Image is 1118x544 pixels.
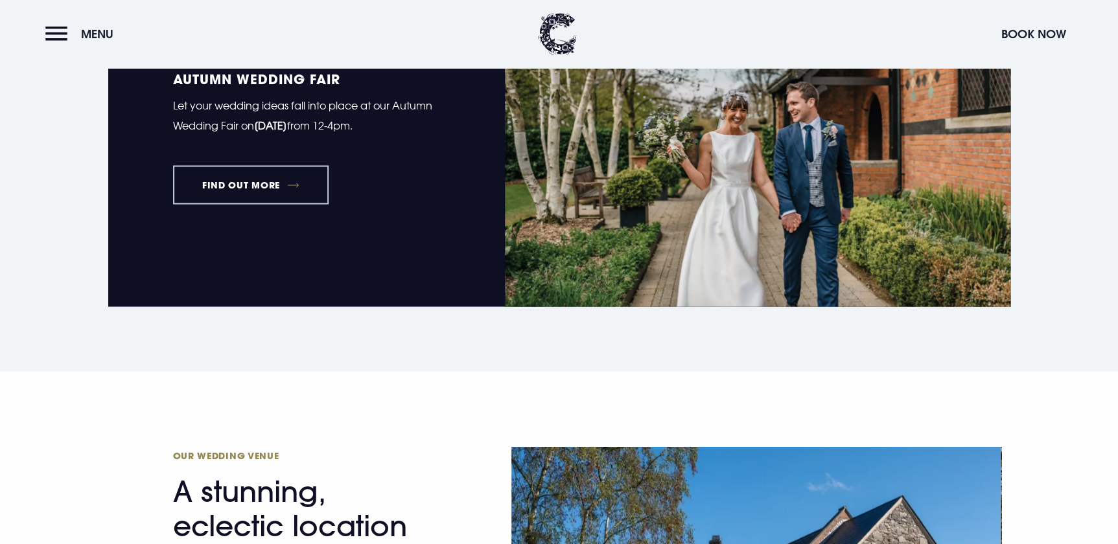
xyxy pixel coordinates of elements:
img: Clandeboye Lodge [538,13,577,55]
strong: [DATE] [254,119,287,132]
p: Let your wedding ideas fall into place at our Autumn Wedding Fair on from 12-4pm. [173,96,440,135]
h2: A stunning, eclectic location [173,449,426,543]
a: FIND OUT MORE [173,165,329,204]
button: Book Now [995,20,1073,48]
button: Menu [45,20,120,48]
span: Our Wedding Venue [173,449,426,461]
h5: Autumn Wedding Fair [173,73,440,85]
span: Menu [81,27,113,41]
